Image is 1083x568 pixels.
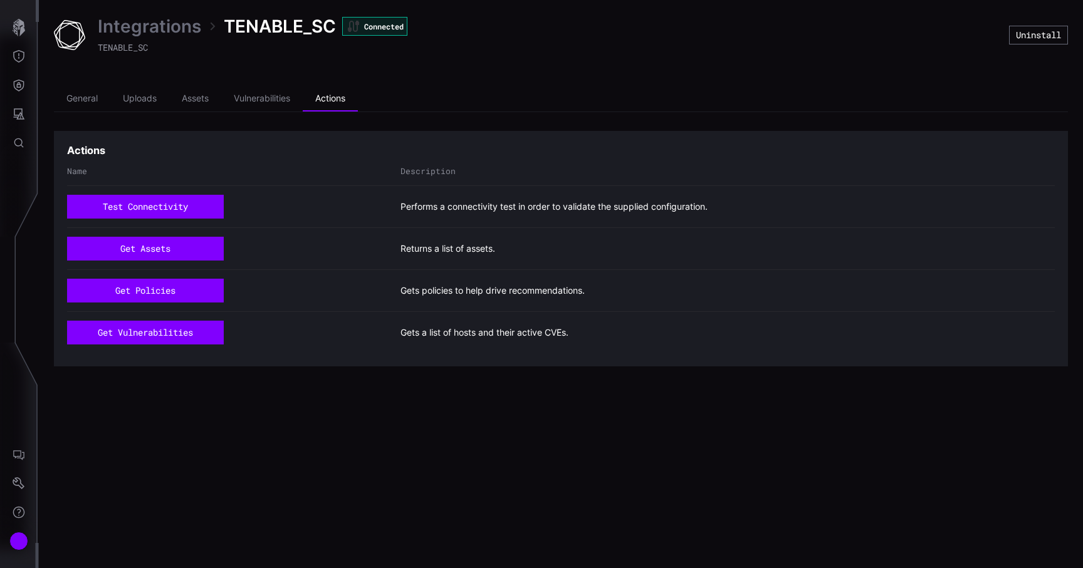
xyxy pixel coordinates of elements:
[224,15,336,38] span: TENABLE_SC
[221,86,303,111] li: Vulnerabilities
[98,15,201,38] a: Integrations
[1009,26,1068,44] button: Uninstall
[98,41,148,53] span: TENABLE_SC
[110,86,169,111] li: Uploads
[67,321,224,344] button: get vulnerabilities
[54,86,110,111] li: General
[54,19,85,51] img: Tenable SC
[67,237,224,261] button: get assets
[67,166,394,177] div: Name
[400,285,585,296] span: Gets policies to help drive recommendations.
[67,195,224,219] button: test connectivity
[342,17,407,36] div: Connected
[400,166,1055,177] div: Description
[303,86,358,111] li: Actions
[67,144,105,157] h3: Actions
[169,86,221,111] li: Assets
[400,201,708,212] span: Performs a connectivity test in order to validate the supplied configuration.
[67,279,224,302] button: get policies
[400,243,495,254] span: Returns a list of assets.
[400,327,568,338] span: Gets a list of hosts and their active CVEs.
